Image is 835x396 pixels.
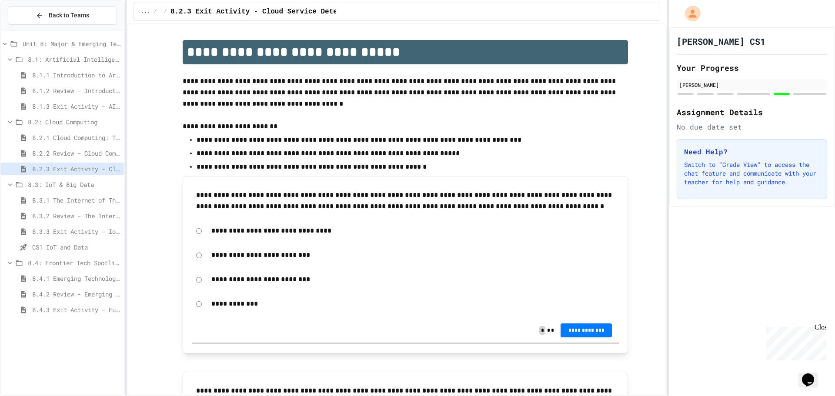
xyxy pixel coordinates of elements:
[32,243,120,252] span: CS1 IoT and Data
[154,8,157,15] span: /
[49,11,89,20] span: Back to Teams
[141,8,150,15] span: ...
[3,3,60,55] div: Chat with us now!Close
[32,227,120,236] span: 8.3.3 Exit Activity - IoT Data Detective Challenge
[28,180,120,189] span: 8.3: IoT & Big Data
[32,274,120,283] span: 8.4.1 Emerging Technologies: Shaping Our Digital Future
[32,305,120,314] span: 8.4.3 Exit Activity - Future Tech Challenge
[679,81,825,89] div: [PERSON_NAME]
[677,35,765,47] h1: [PERSON_NAME] CS1
[32,133,120,142] span: 8.2.1 Cloud Computing: Transforming the Digital World
[32,86,120,95] span: 8.1.2 Review - Introduction to Artificial Intelligence
[8,6,117,25] button: Back to Teams
[677,62,827,74] h2: Your Progress
[28,117,120,126] span: 8.2: Cloud Computing
[32,149,120,158] span: 8.2.2 Review - Cloud Computing
[677,122,827,132] div: No due date set
[677,106,827,118] h2: Assignment Details
[164,8,167,15] span: /
[32,164,120,173] span: 8.2.3 Exit Activity - Cloud Service Detective
[23,39,120,48] span: Unit 8: Major & Emerging Technologies
[798,361,826,387] iframe: chat widget
[32,102,120,111] span: 8.1.3 Exit Activity - AI Detective
[32,211,120,220] span: 8.3.2 Review - The Internet of Things and Big Data
[28,55,120,64] span: 8.1: Artificial Intelligence Basics
[32,70,120,80] span: 8.1.1 Introduction to Artificial Intelligence
[32,290,120,299] span: 8.4.2 Review - Emerging Technologies: Shaping Our Digital Future
[684,146,820,157] h3: Need Help?
[32,196,120,205] span: 8.3.1 The Internet of Things and Big Data: Our Connected Digital World
[684,160,820,186] p: Switch to "Grade View" to access the chat feature and communicate with your teacher for help and ...
[170,7,358,17] span: 8.2.3 Exit Activity - Cloud Service Detective
[676,3,703,23] div: My Account
[763,323,826,360] iframe: chat widget
[28,258,120,267] span: 8.4: Frontier Tech Spotlight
